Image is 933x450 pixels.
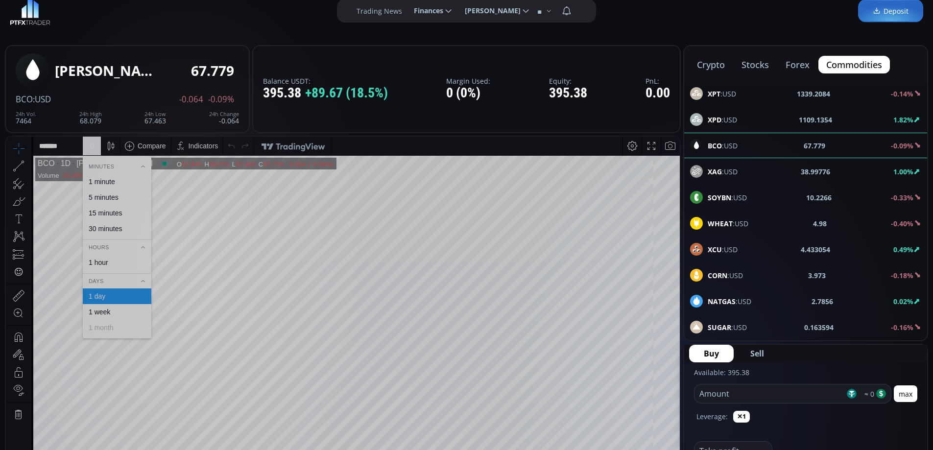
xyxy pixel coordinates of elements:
[33,94,51,105] span: :USD
[708,193,731,202] b: SOYBN
[562,394,609,402] span: 13:36:23 (UTC)
[171,24,176,31] div: O
[191,63,234,78] div: 67.779
[183,5,213,13] div: Indicators
[891,323,913,332] b: -0.16%
[708,192,747,203] span: :USD
[812,296,833,307] b: 2.7856
[891,89,913,98] b: -0.14%
[32,23,49,31] div: BCO
[893,245,913,254] b: 0.49%
[891,271,913,280] b: -0.18%
[806,192,832,203] b: 10.2266
[49,394,57,402] div: 1y
[750,348,764,359] span: Sell
[77,139,145,150] div: Days
[131,388,147,407] div: Go to
[83,187,108,195] div: 1 month
[893,115,913,124] b: 1.82%
[708,245,722,254] b: XCU
[704,348,719,359] span: Buy
[55,63,153,78] div: [PERSON_NAME] Oil
[80,394,89,402] div: 1m
[83,72,116,80] div: 15 minutes
[77,105,145,116] div: Hours
[305,86,388,101] span: +89.67 (18.5%)
[655,394,669,402] div: auto
[549,86,587,101] div: 395.38
[894,385,917,402] button: max
[258,24,277,31] div: 67.779
[204,24,223,31] div: 68.079
[83,57,113,65] div: 5 minutes
[708,271,727,280] b: CORN
[179,95,203,104] span: -0.064
[646,86,670,101] div: 0.00
[79,111,102,124] div: 68.079
[636,388,652,407] div: Toggle Log Scale
[32,35,53,43] div: Volume
[144,111,166,124] div: 67.463
[708,322,747,332] span: :USD
[64,394,73,402] div: 3m
[736,345,779,362] button: Sell
[893,167,913,176] b: 1.00%
[694,368,749,377] label: Available: 395.38
[708,166,738,177] span: :USD
[708,89,736,99] span: :USD
[708,115,721,124] b: XPD
[734,56,777,73] button: stocks
[16,111,36,124] div: 7464
[357,6,402,16] label: Trading News
[79,111,102,117] div: 24h High
[708,323,731,332] b: SUGAR
[83,41,109,49] div: 1 minute
[65,23,147,31] div: [PERSON_NAME] Oil
[652,388,672,407] div: Toggle Auto Scale
[797,89,830,99] b: 1339.2084
[49,23,65,31] div: 1D
[689,56,733,73] button: crypto
[263,86,388,101] div: 395.38
[733,411,750,423] button: ✕1
[144,111,166,117] div: 24h Low
[83,171,104,179] div: 1 week
[458,1,521,21] span: [PERSON_NAME]
[891,193,913,202] b: -0.33%
[83,122,102,130] div: 1 hour
[804,322,834,332] b: 0.163594
[407,1,443,21] span: Finances
[559,388,613,407] button: 13:36:23 (UTC)
[708,219,733,228] b: WHEAT
[708,296,751,307] span: :USD
[818,56,890,73] button: commodities
[708,297,736,306] b: NATGAS
[9,131,17,140] div: 
[708,218,748,229] span: :USD
[280,24,328,31] div: −0.054 (−0.08%)
[96,394,104,402] div: 5d
[16,111,36,117] div: 24h Vol.
[132,5,160,13] div: Compare
[873,6,909,16] span: Deposit
[35,394,43,402] div: 5y
[83,88,116,96] div: 30 minutes
[77,24,145,35] div: Minutes
[861,389,874,399] span: ≈ 0
[893,297,913,306] b: 0.02%
[446,86,490,101] div: 0 (0%)
[708,89,720,98] b: XPT
[708,167,722,176] b: XAG
[209,111,239,124] div: -0.064
[111,394,119,402] div: 1d
[808,270,826,281] b: 3.973
[446,77,490,85] label: Margin Used:
[263,77,388,85] label: Balance USDT:
[708,270,743,281] span: :USD
[646,77,670,85] label: PnL:
[226,24,230,31] div: L
[639,394,648,402] div: log
[622,388,636,407] div: Toggle Percentage
[689,345,734,362] button: Buy
[778,56,817,73] button: forex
